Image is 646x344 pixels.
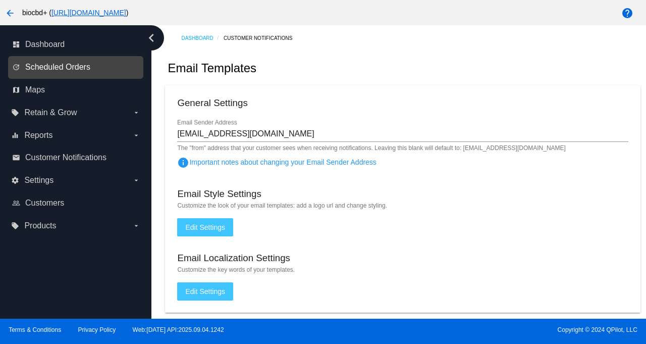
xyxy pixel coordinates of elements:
i: update [12,63,20,71]
h3: Email Style Settings [177,188,261,200]
mat-hint: Customize the look of your email templates: add a logo url and change styling. [177,202,628,209]
span: Customer Notifications [25,153,106,162]
a: [URL][DOMAIN_NAME] [51,9,126,17]
span: Retain & Grow [24,108,77,117]
i: people_outline [12,199,20,207]
a: Terms & Conditions [9,326,61,333]
mat-hint: Customize the key words of your templates. [177,266,628,273]
i: dashboard [12,40,20,48]
span: Copyright © 2024 QPilot, LLC [332,326,637,333]
a: map Maps [12,82,140,98]
span: biocbd+ ( ) [22,9,128,17]
span: Scheduled Orders [25,63,90,72]
span: Dashboard [25,40,65,49]
a: Dashboard [181,30,224,46]
i: settings [11,176,19,184]
h3: Email Localization Settings [177,253,290,264]
i: arrow_drop_down [132,109,140,117]
h2: Email Templates [168,61,256,75]
span: Products [24,221,56,230]
a: Customer Notifications [224,30,301,46]
i: email [12,154,20,162]
mat-icon: info [177,157,189,169]
i: chevron_left [143,30,159,46]
button: Edit Settings [177,218,233,236]
a: update Scheduled Orders [12,59,140,75]
i: arrow_drop_down [132,222,140,230]
span: Maps [25,85,45,94]
span: Edit Settings [185,223,225,231]
span: Customers [25,199,64,208]
i: equalizer [11,131,19,139]
span: Settings [24,176,53,185]
button: Edit Settings [177,282,233,301]
span: Reports [24,131,52,140]
button: Important notes about changing your Email Sender Address [177,152,197,172]
mat-icon: arrow_back [4,7,16,19]
span: Edit Settings [185,287,225,296]
i: local_offer [11,222,19,230]
i: local_offer [11,109,19,117]
span: Important notes about changing your Email Sender Address [177,158,376,166]
i: arrow_drop_down [132,176,140,184]
a: email Customer Notifications [12,150,140,166]
i: arrow_drop_down [132,131,140,139]
a: dashboard Dashboard [12,36,140,53]
a: Web:[DATE] API:2025.09.04.1242 [133,326,224,333]
input: Email Sender Address [177,129,628,138]
a: Privacy Policy [78,326,116,333]
a: people_outline Customers [12,195,140,211]
mat-hint: The "from" address that your customer sees when receiving notifications. Leaving this blank will ... [177,145,566,152]
i: map [12,86,20,94]
h3: General Settings [177,97,247,109]
mat-icon: help [621,7,633,19]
